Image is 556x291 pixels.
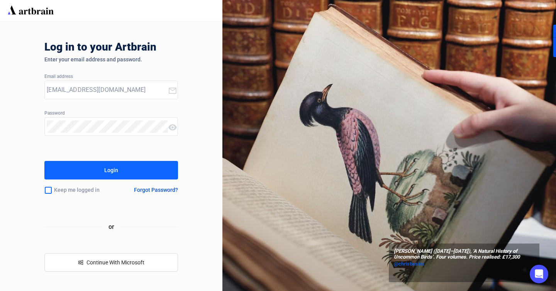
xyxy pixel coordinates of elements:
button: Login [44,161,178,179]
div: Login [104,164,118,176]
div: Log in to your Artbrain [44,41,276,56]
span: windows [78,260,83,265]
div: Password [44,111,178,116]
span: or [102,222,120,232]
input: Your Email [47,84,168,96]
span: @christiesinc [394,261,424,267]
div: Keep me logged in [44,182,118,198]
span: Continue With Microsoft [86,259,144,266]
div: Enter your email address and password. [44,56,178,63]
button: windowsContinue With Microsoft [44,253,178,272]
a: @christiesinc [394,260,534,268]
div: Email address [44,74,178,80]
div: Forgot Password? [134,187,178,193]
div: Open Intercom Messenger [530,265,548,283]
span: [PERSON_NAME] ([DATE]–[DATE]), ‘A Natural History of Uncommon Birds’. Four volumes. Price realise... [394,249,534,260]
